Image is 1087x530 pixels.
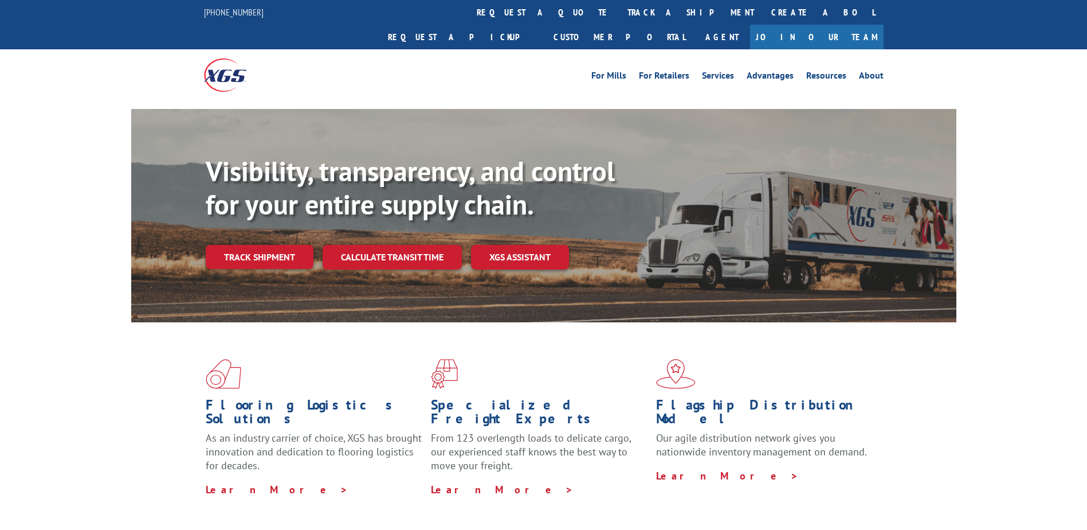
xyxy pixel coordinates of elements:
a: Resources [806,71,846,84]
img: xgs-icon-focused-on-flooring-red [431,359,458,389]
a: Services [702,71,734,84]
a: [PHONE_NUMBER] [204,6,264,18]
a: Request a pickup [379,25,545,49]
img: xgs-icon-total-supply-chain-intelligence-red [206,359,241,389]
img: xgs-icon-flagship-distribution-model-red [656,359,696,389]
a: Learn More > [431,483,574,496]
a: Learn More > [206,483,348,496]
h1: Flagship Distribution Model [656,398,873,431]
a: For Mills [591,71,626,84]
a: Learn More > [656,469,799,482]
p: From 123 overlength loads to delicate cargo, our experienced staff knows the best way to move you... [431,431,648,482]
a: XGS ASSISTANT [471,245,569,270]
h1: Specialized Freight Experts [431,398,648,431]
a: Advantages [747,71,794,84]
span: As an industry carrier of choice, XGS has brought innovation and dedication to flooring logistics... [206,431,422,472]
b: Visibility, transparency, and control for your entire supply chain. [206,153,615,222]
a: About [859,71,884,84]
a: Calculate transit time [323,245,462,270]
a: Customer Portal [545,25,694,49]
h1: Flooring Logistics Solutions [206,398,422,431]
a: Track shipment [206,245,313,269]
a: Agent [694,25,750,49]
a: Join Our Team [750,25,884,49]
span: Our agile distribution network gives you nationwide inventory management on demand. [656,431,867,458]
a: For Retailers [639,71,689,84]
